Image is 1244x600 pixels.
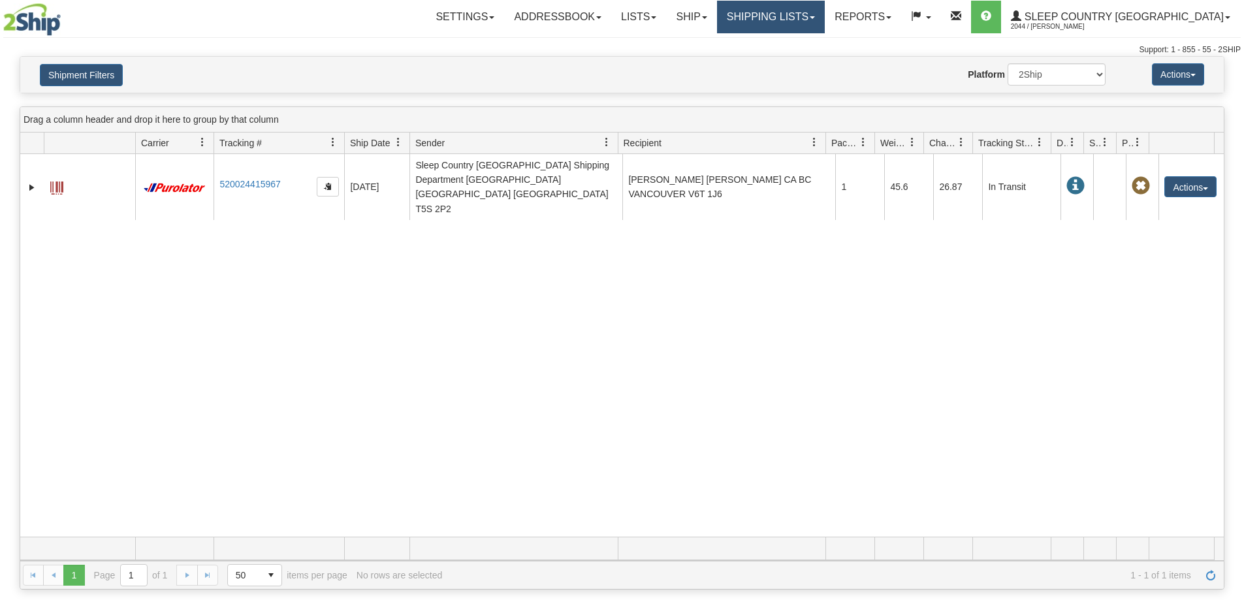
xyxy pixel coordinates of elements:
button: Shipment Filters [40,64,123,86]
a: 520024415967 [219,179,280,189]
div: No rows are selected [357,570,443,580]
button: Copy to clipboard [317,177,339,197]
a: Sleep Country [GEOGRAPHIC_DATA] 2044 / [PERSON_NAME] [1001,1,1240,33]
span: Sleep Country [GEOGRAPHIC_DATA] [1021,11,1224,22]
a: Weight filter column settings [901,131,923,153]
span: Page sizes drop down [227,564,282,586]
span: items per page [227,564,347,586]
label: Platform [968,68,1005,81]
a: Expand [25,181,39,194]
a: Tracking # filter column settings [322,131,344,153]
a: Ship Date filter column settings [387,131,409,153]
span: 1 - 1 of 1 items [451,570,1191,580]
span: Delivery Status [1057,136,1068,150]
span: Tracking Status [978,136,1035,150]
span: Shipment Issues [1089,136,1100,150]
span: 50 [236,569,253,582]
a: Ship [666,1,716,33]
a: Refresh [1200,565,1221,586]
span: Pickup Status [1122,136,1133,150]
a: Shipping lists [717,1,825,33]
a: Packages filter column settings [852,131,874,153]
input: Page 1 [121,565,147,586]
a: Reports [825,1,901,33]
td: [PERSON_NAME] [PERSON_NAME] CA BC VANCOUVER V6T 1J6 [622,154,835,220]
span: Charge [929,136,957,150]
td: In Transit [982,154,1061,220]
span: Packages [831,136,859,150]
a: Carrier filter column settings [191,131,214,153]
span: In Transit [1066,177,1085,195]
span: Pickup Not Assigned [1132,177,1150,195]
div: Support: 1 - 855 - 55 - 2SHIP [3,44,1241,55]
a: Settings [426,1,504,33]
span: Ship Date [350,136,390,150]
td: [DATE] [344,154,409,220]
a: Shipment Issues filter column settings [1094,131,1116,153]
span: Page of 1 [94,564,168,586]
span: Carrier [141,136,169,150]
a: Addressbook [504,1,611,33]
img: logo2044.jpg [3,3,61,36]
button: Actions [1164,176,1217,197]
a: Recipient filter column settings [803,131,825,153]
span: select [261,565,281,586]
span: 2044 / [PERSON_NAME] [1011,20,1109,33]
span: Recipient [624,136,662,150]
a: Sender filter column settings [596,131,618,153]
a: Label [50,176,63,197]
button: Actions [1152,63,1204,86]
td: 1 [835,154,884,220]
a: Lists [611,1,666,33]
a: Pickup Status filter column settings [1126,131,1149,153]
td: Sleep Country [GEOGRAPHIC_DATA] Shipping Department [GEOGRAPHIC_DATA] [GEOGRAPHIC_DATA] [GEOGRAPH... [409,154,622,220]
a: Charge filter column settings [950,131,972,153]
a: Tracking Status filter column settings [1029,131,1051,153]
span: Sender [415,136,445,150]
img: 11 - Purolator [141,183,208,193]
span: Weight [880,136,908,150]
a: Delivery Status filter column settings [1061,131,1083,153]
td: 45.6 [884,154,933,220]
span: Tracking # [219,136,262,150]
div: grid grouping header [20,107,1224,133]
td: 26.87 [933,154,982,220]
span: Page 1 [63,565,84,586]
